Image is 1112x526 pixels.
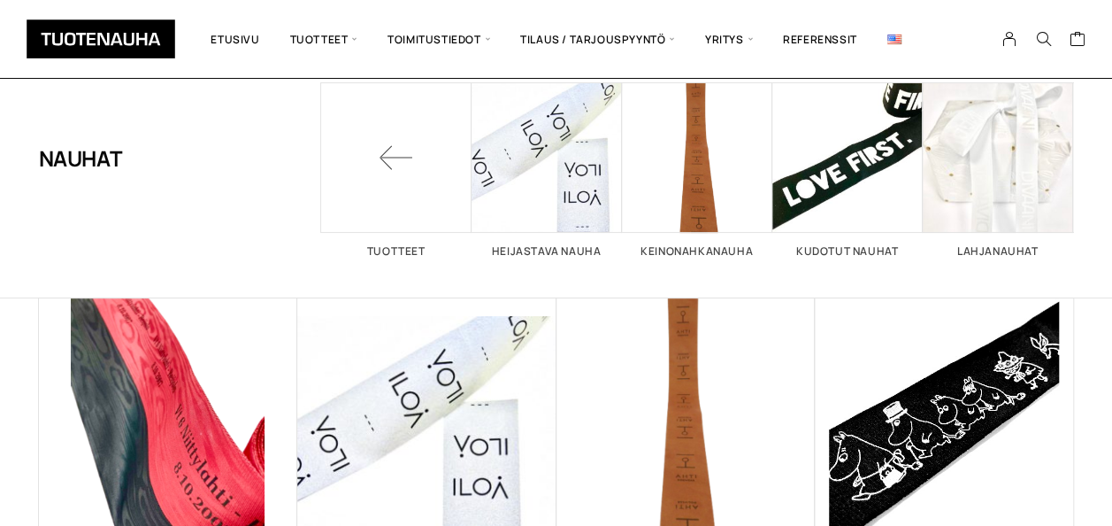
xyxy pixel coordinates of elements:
[321,82,472,257] a: Tuotteet
[772,82,923,257] a: Visit product category Kudotut nauhat
[472,246,622,257] h2: Heijastava nauha
[472,82,622,257] a: Visit product category Heijastava nauha
[275,13,372,65] span: Tuotteet
[1026,31,1060,47] button: Search
[505,13,690,65] span: Tilaus / Tarjouspyyntö
[772,246,923,257] h2: Kudotut nauhat
[622,246,772,257] h2: Keinonahkanauha
[372,13,505,65] span: Toimitustiedot
[690,13,768,65] span: Yritys
[27,19,175,58] img: Tuotenauha Oy
[622,82,772,257] a: Visit product category Keinonahkanauha
[321,246,472,257] h2: Tuotteet
[923,246,1073,257] h2: Lahjanauhat
[887,35,901,44] img: English
[1069,30,1085,51] a: Cart
[923,82,1073,257] a: Visit product category Lahjanauhat
[768,13,872,65] a: Referenssit
[196,13,274,65] a: Etusivu
[993,31,1027,47] a: My Account
[39,82,123,233] h1: Nauhat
